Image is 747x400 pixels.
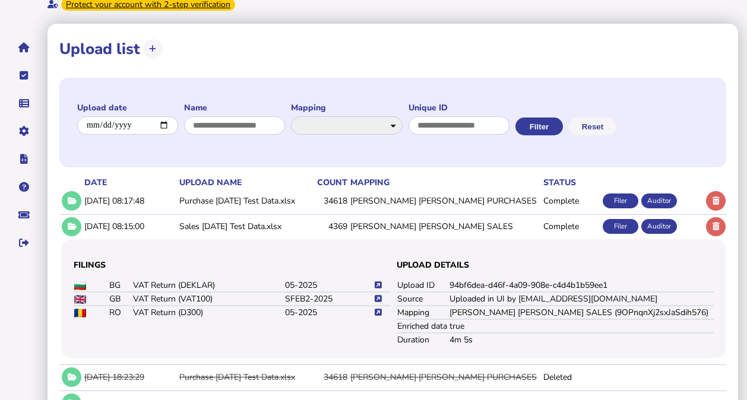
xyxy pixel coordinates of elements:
[284,292,373,306] td: SFEB2-2025
[11,202,36,227] button: Raise a support ticket
[82,189,177,213] td: [DATE] 08:17:48
[11,35,36,60] button: Home
[348,214,541,239] td: [PERSON_NAME] [PERSON_NAME] SALES
[397,259,714,271] h3: Upload details
[177,189,310,213] td: Purchase [DATE] Test Data.xlsx
[348,189,541,213] td: [PERSON_NAME] [PERSON_NAME] PURCHASES
[541,365,600,389] td: Deleted
[77,102,178,113] label: Upload date
[569,118,616,135] button: Reset
[109,279,132,292] td: BG
[62,191,81,211] button: Show/hide row detail
[409,102,509,113] label: Unique ID
[449,279,714,292] td: 94bf6dea-d46f-4a09-908e-c4d4b1b59ee1
[284,279,373,292] td: 05-2025
[310,365,349,389] td: 34618
[541,189,600,213] td: Complete
[641,193,677,208] div: Auditor
[132,292,284,306] td: VAT Return (VAT100)
[310,189,349,213] td: 34618
[109,306,132,319] td: RO
[449,333,714,346] td: 4m 5s
[397,279,449,292] td: Upload ID
[11,63,36,88] button: Tasks
[706,191,726,211] button: Delete upload
[348,176,541,189] th: mapping
[291,102,403,113] label: Mapping
[74,281,86,290] img: BG flag
[74,259,391,271] h3: Filings
[132,306,284,319] td: VAT Return (D300)
[109,292,132,306] td: GB
[449,319,714,333] td: true
[82,176,177,189] th: date
[11,119,36,144] button: Manage settings
[641,219,677,234] div: Auditor
[449,292,714,306] td: Uploaded in UI by [EMAIL_ADDRESS][DOMAIN_NAME]
[397,333,449,346] td: Duration
[82,214,177,239] td: [DATE] 08:15:00
[62,217,81,237] button: Show/hide row detail
[11,230,36,255] button: Sign out
[11,147,36,172] button: Developer hub links
[143,39,163,59] button: Upload transactions
[515,118,563,135] button: Filter
[397,319,449,333] td: Enriched data
[310,176,349,189] th: count
[11,91,36,116] button: Data manager
[310,214,349,239] td: 4369
[82,365,177,389] td: [DATE] 18:23:29
[74,295,86,304] img: GB flag
[62,367,81,387] button: Show/hide row detail
[449,306,714,319] td: [PERSON_NAME] [PERSON_NAME] SALES (9OPnqnXj2sxJaSdih576)
[348,365,541,389] td: [PERSON_NAME] [PERSON_NAME] PURCHASES
[132,279,284,292] td: VAT Return (DEKLAR)
[706,217,726,237] button: Delete upload
[603,193,638,208] div: Filer
[541,214,600,239] td: Complete
[11,174,36,199] button: Help pages
[184,102,285,113] label: Name
[74,309,86,318] img: RO flag
[397,292,449,306] td: Source
[177,214,310,239] td: Sales [DATE] Test Data.xlsx
[284,306,373,319] td: 05-2025
[19,103,29,104] i: Data manager
[603,219,638,234] div: Filer
[177,365,310,389] td: Purchase [DATE] Test Data.xlsx
[59,39,140,59] h1: Upload list
[397,306,449,319] td: Mapping
[177,176,310,189] th: upload name
[541,176,600,189] th: status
